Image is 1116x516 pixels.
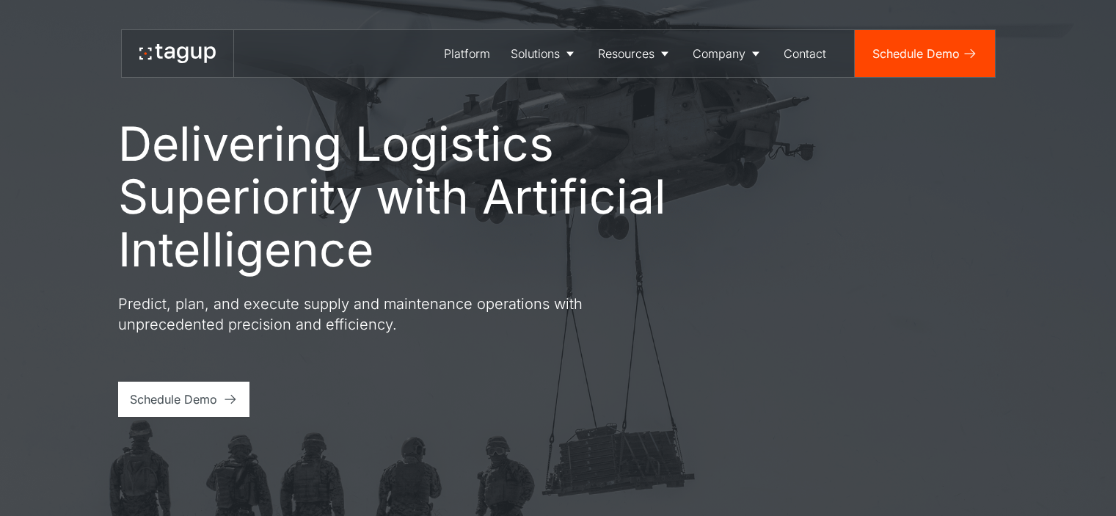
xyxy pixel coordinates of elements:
a: Company [682,30,773,77]
h1: Delivering Logistics Superiority with Artificial Intelligence [118,117,734,276]
div: Schedule Demo [872,45,960,62]
div: Company [693,45,745,62]
a: Platform [434,30,500,77]
a: Schedule Demo [855,30,995,77]
div: Schedule Demo [130,390,217,408]
p: Predict, plan, and execute supply and maintenance operations with unprecedented precision and eff... [118,294,646,335]
div: Solutions [511,45,560,62]
a: Solutions [500,30,588,77]
a: Resources [588,30,682,77]
a: Schedule Demo [118,382,249,417]
a: Contact [773,30,836,77]
div: Contact [784,45,826,62]
div: Platform [444,45,490,62]
div: Resources [598,45,654,62]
